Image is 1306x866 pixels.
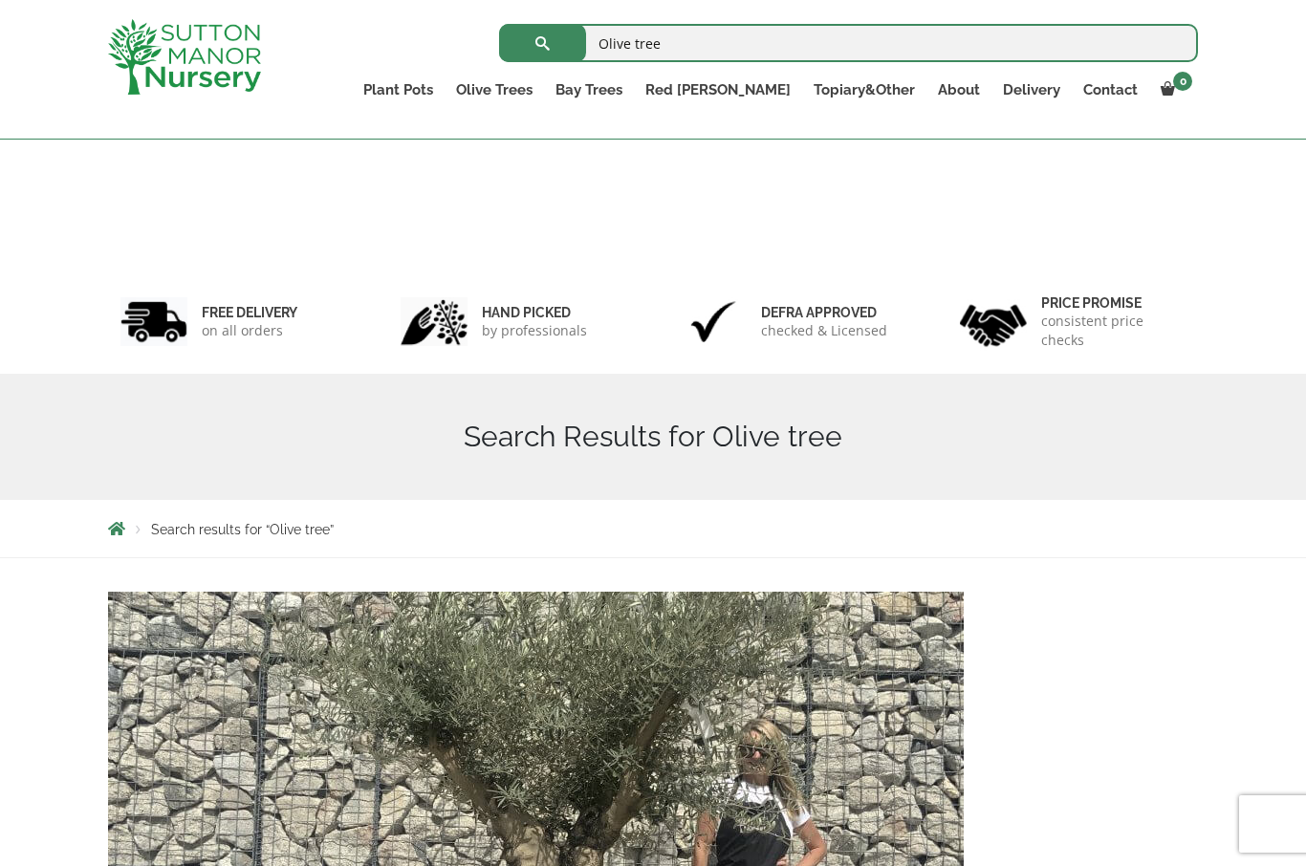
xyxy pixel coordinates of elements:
span: 0 [1173,72,1192,91]
h6: Defra approved [761,304,887,321]
h6: FREE DELIVERY [202,304,297,321]
p: checked & Licensed [761,321,887,340]
a: Olive Trees [445,76,544,103]
img: 3.jpg [680,297,747,346]
img: logo [108,19,261,95]
h6: hand picked [482,304,587,321]
img: 4.jpg [960,292,1027,351]
input: Search... [499,24,1198,62]
p: consistent price checks [1041,312,1186,350]
h1: Search Results for Olive tree [108,420,1198,454]
a: Gnarled Multistem Olive Tree XL J284 [108,787,964,805]
a: Red [PERSON_NAME] [634,76,802,103]
a: Delivery [991,76,1072,103]
a: Bay Trees [544,76,634,103]
a: Plant Pots [352,76,445,103]
p: on all orders [202,321,297,340]
h6: Price promise [1041,294,1186,312]
a: 0 [1149,76,1198,103]
a: About [926,76,991,103]
img: 2.jpg [401,297,468,346]
img: 1.jpg [120,297,187,346]
nav: Breadcrumbs [108,521,1198,536]
a: Topiary&Other [802,76,926,103]
a: Contact [1072,76,1149,103]
p: by professionals [482,321,587,340]
span: Search results for “Olive tree” [151,522,334,537]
